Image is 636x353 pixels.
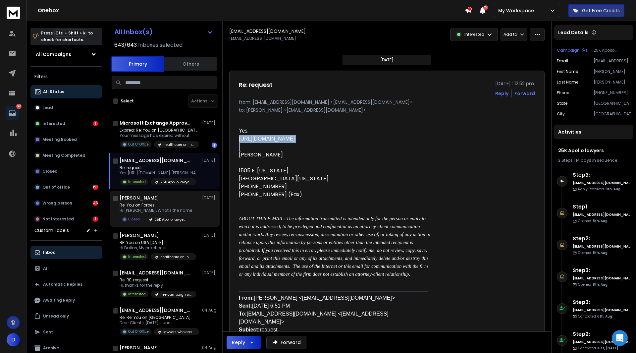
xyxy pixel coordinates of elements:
[578,314,612,319] p: Contacted
[239,175,432,183] div: [GEOGRAPHIC_DATA][US_STATE]
[573,298,631,306] h6: Step 3 :
[578,187,620,192] p: Reply Received
[594,69,631,74] p: [PERSON_NAME]
[557,48,580,53] p: Campaign
[30,278,102,291] button: Automatic Replies
[239,135,432,143] div: [URL][DOMAIN_NAME]
[120,240,196,245] p: RE: You on USA [DATE]
[30,212,102,226] button: Not Interested1
[557,111,565,117] p: City
[120,320,199,325] p: Dear Clients, [DATE], June
[558,29,589,36] p: Lead Details
[36,51,71,58] h1: All Campaigns
[30,149,102,162] button: Meeting Completed
[266,336,306,349] button: Forward
[573,266,631,274] h6: Step 3 :
[7,7,20,19] img: logo
[120,170,199,176] p: Yes [URL][DOMAIN_NAME] [PERSON_NAME] [STREET_ADDRESS][US_STATE],
[239,151,432,159] div: [PERSON_NAME]
[573,244,631,249] h6: [EMAIL_ADDRESS][DOMAIN_NAME]
[239,80,273,89] h1: Re: request
[42,153,85,158] p: Meeting Completed
[593,250,608,255] span: 8th, Aug
[578,250,608,255] p: Opened
[202,158,217,163] p: [DATE]
[558,157,573,163] span: 3 Steps
[114,29,153,35] h1: All Inbox(s)
[202,195,217,201] p: [DATE]
[120,195,159,201] h1: [PERSON_NAME]
[606,187,620,192] span: 8th, Aug
[573,339,631,344] h6: [EMAIL_ADDRESS][DOMAIN_NAME]
[120,208,192,213] p: Hi [PERSON_NAME], What's the name
[239,216,432,277] i: ABOUT THIS E-MAIL: The information transmitted is intended only for the person or entity to which...
[568,4,624,17] button: Get Free Credits
[578,218,608,223] p: Opened
[239,99,535,105] p: from: [EMAIL_ADDRESS][DOMAIN_NAME] <[EMAIL_ADDRESS][DOMAIN_NAME]>
[163,142,195,147] p: healthcare online billboards trial
[576,157,617,163] span: 14 days in sequence
[42,121,65,126] p: Interested
[578,346,618,351] p: Contacted
[202,120,217,126] p: [DATE]
[128,329,149,334] p: Out Of Office
[573,171,631,179] h6: Step 3 :
[30,262,102,275] button: All
[483,5,488,10] span: 28
[554,125,633,139] div: Activities
[593,282,608,287] span: 8th, Aug
[573,203,631,211] h6: Step 1 :
[120,165,199,170] p: Re: request
[557,58,568,64] p: Email
[54,29,86,37] span: Ctrl + Shift + k
[30,310,102,323] button: Unread only
[30,72,102,81] h3: Filters
[503,32,517,37] p: Add to
[120,283,196,288] p: Hi, thanks for the reply
[114,41,137,49] span: 643 / 643
[164,57,217,71] button: Others
[42,169,58,174] p: Closed
[573,308,631,313] h6: [EMAIL_ADDRESS][DOMAIN_NAME]
[557,101,567,106] p: State
[557,69,578,74] p: First Name
[160,255,192,260] p: healthcare online billboards trial
[42,105,53,110] p: Lead
[380,57,394,63] p: [DATE]
[120,128,199,133] p: Expired: Re: You on [GEOGRAPHIC_DATA]
[495,90,508,97] button: Reply
[557,48,587,53] button: Campaign
[593,218,608,223] span: 8th, Aug
[202,345,217,350] p: 04 Aug
[43,89,64,94] p: All Status
[93,185,98,190] div: 195
[594,111,631,117] p: [GEOGRAPHIC_DATA]
[578,282,608,287] p: Opened
[120,269,192,276] h1: [EMAIL_ADDRESS][DOMAIN_NAME]
[120,344,159,351] h1: [PERSON_NAME]
[239,183,432,191] div: [PHONE_NUMBER]
[239,295,254,301] b: From:
[239,327,260,332] b: Subject:
[160,180,192,185] p: 25K Apollo lawyers
[42,201,72,206] p: Wrong person
[43,329,53,335] p: Sent
[43,298,75,303] p: Awaiting Reply
[573,180,631,185] h6: [EMAIL_ADDRESS][DOMAIN_NAME]
[30,294,102,307] button: Awaiting Reply
[30,48,102,61] button: All Campaigns
[120,120,192,126] h1: Microsoft Exchange Approval Assistant
[239,127,432,135] div: Yes
[558,147,629,154] h1: 25K Apollo lawyers
[594,58,631,64] p: [EMAIL_ADDRESS][DOMAIN_NAME]
[594,48,631,53] p: 25K Apollo lawyers
[120,232,159,239] h1: [PERSON_NAME]
[30,165,102,178] button: Closed
[594,80,631,85] p: [PERSON_NAME]
[573,235,631,243] h6: Step 2 :
[43,266,49,271] p: All
[34,227,69,234] h3: Custom Labels
[30,133,102,146] button: Meeting Booked
[573,212,631,217] h6: [EMAIL_ADDRESS][DOMAIN_NAME]
[612,330,628,346] div: Open Intercom Messenger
